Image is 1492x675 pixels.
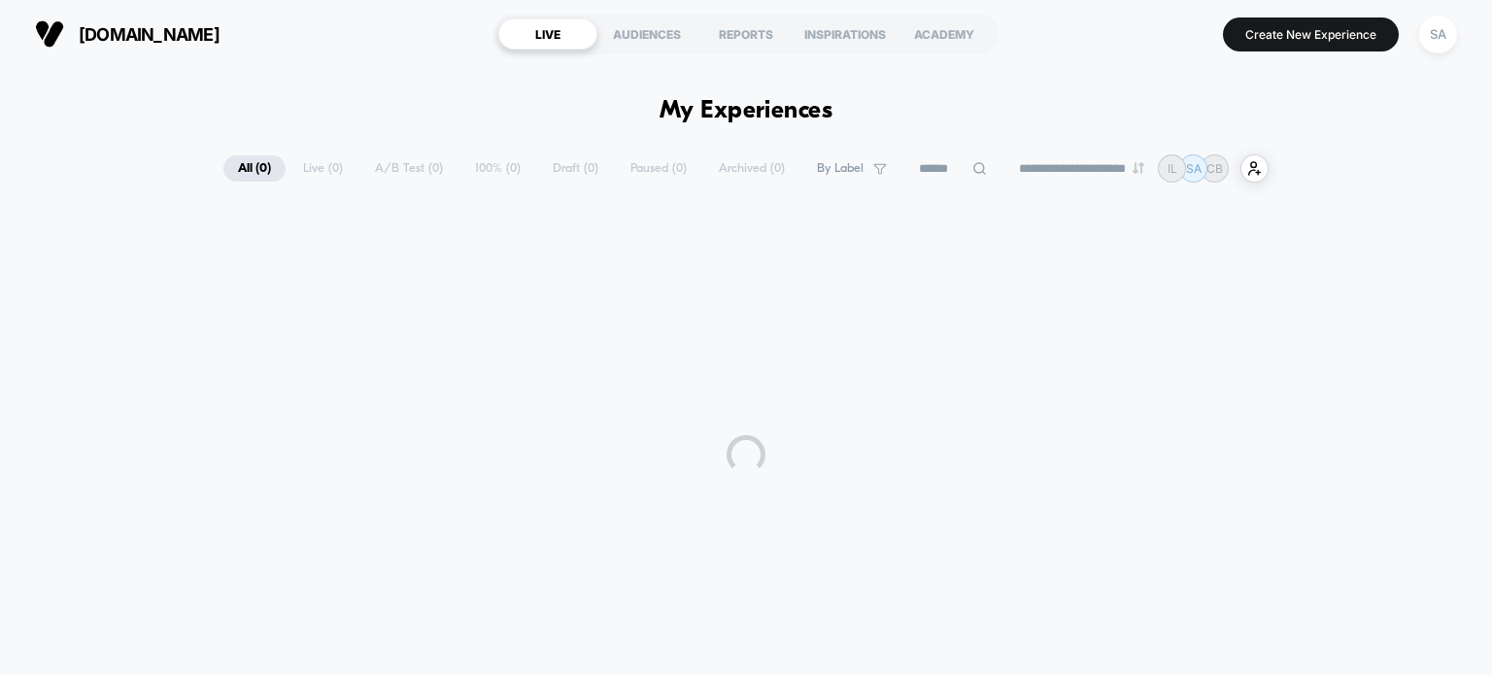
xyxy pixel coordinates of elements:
button: SA [1413,15,1463,54]
div: LIVE [498,18,597,50]
div: INSPIRATIONS [796,18,895,50]
button: [DOMAIN_NAME] [29,18,225,50]
div: ACADEMY [895,18,994,50]
button: Create New Experience [1223,17,1399,51]
img: end [1133,162,1144,174]
img: Visually logo [35,19,64,49]
div: SA [1419,16,1457,53]
span: [DOMAIN_NAME] [79,24,220,45]
p: SA [1186,161,1202,176]
span: By Label [817,161,864,176]
div: REPORTS [696,18,796,50]
span: All ( 0 ) [223,155,286,182]
p: CB [1206,161,1223,176]
p: IL [1168,161,1177,176]
h1: My Experiences [660,97,833,125]
div: AUDIENCES [597,18,696,50]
